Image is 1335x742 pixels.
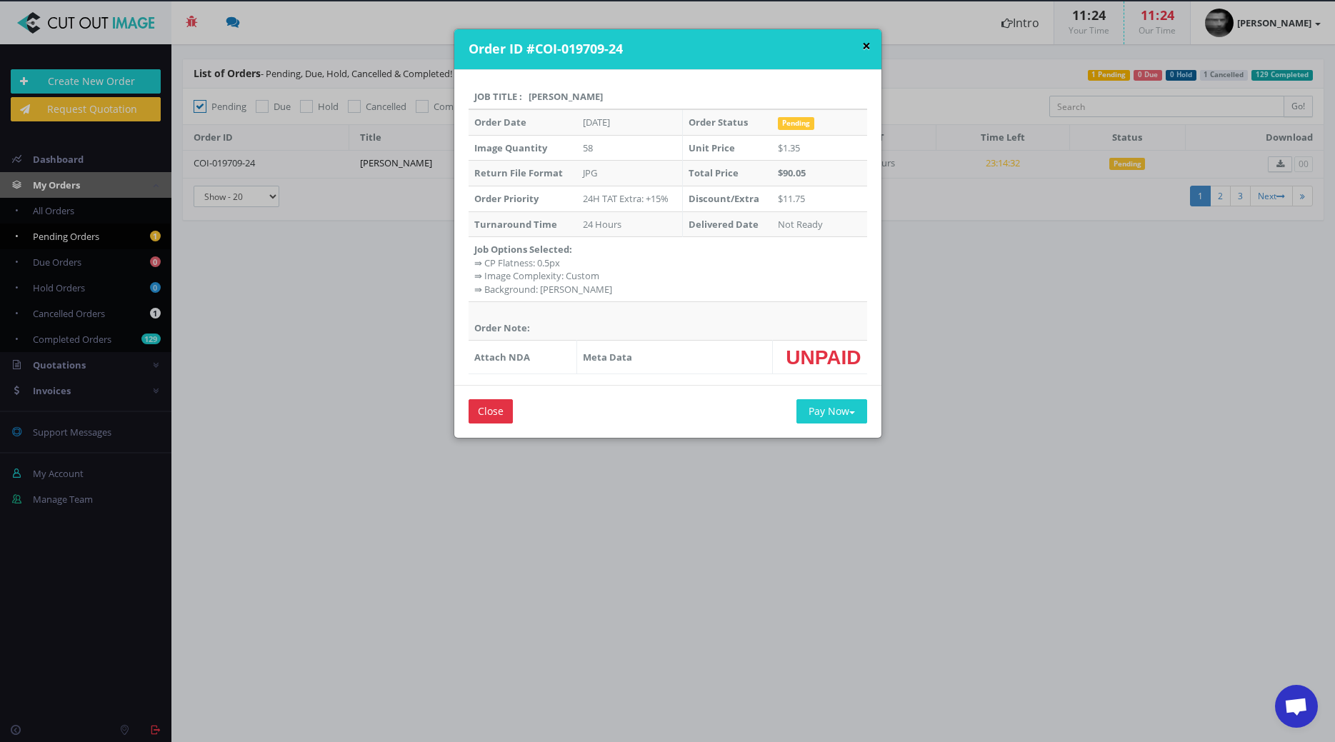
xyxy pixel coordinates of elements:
span: Pending [778,117,814,130]
td: Not Ready [772,211,866,237]
td: $11.75 [772,186,866,211]
td: 24 Hours [577,211,683,237]
h4: Order ID #COI-019709-24 [469,40,871,59]
strong: $90.05 [778,166,806,179]
button: × [862,39,871,54]
strong: Order Priority [474,192,539,205]
td: JPG [577,161,683,186]
strong: Image Quantity [474,141,547,154]
button: Pay Now [796,399,867,423]
span: UNPAID [786,346,861,368]
strong: Return File Format [474,166,563,179]
strong: Meta Data [583,351,632,364]
th: Job Title : [PERSON_NAME] [469,84,867,110]
strong: Order Date [474,116,526,129]
td: $1.35 [772,135,866,161]
strong: Delivered Date [689,218,759,231]
strong: Job Options Selected: [474,243,572,256]
input: Close [469,399,513,423]
div: Aprire la chat [1275,685,1318,728]
strong: Turnaround Time [474,218,557,231]
strong: Discount/Extra [689,192,759,205]
strong: Total Price [689,166,739,179]
td: [DATE] [577,109,683,135]
span: 58 [583,141,593,154]
td: 24H TAT Extra: +15% [577,186,683,211]
strong: Attach NDA [474,351,530,364]
strong: Unit Price [689,141,735,154]
td: ⇛ CP Flatness: 0.5px ⇛ Image Complexity: Custom ⇛ Background: [PERSON_NAME] [469,237,867,302]
strong: Order Note: [474,321,530,334]
strong: Order Status [689,116,748,129]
